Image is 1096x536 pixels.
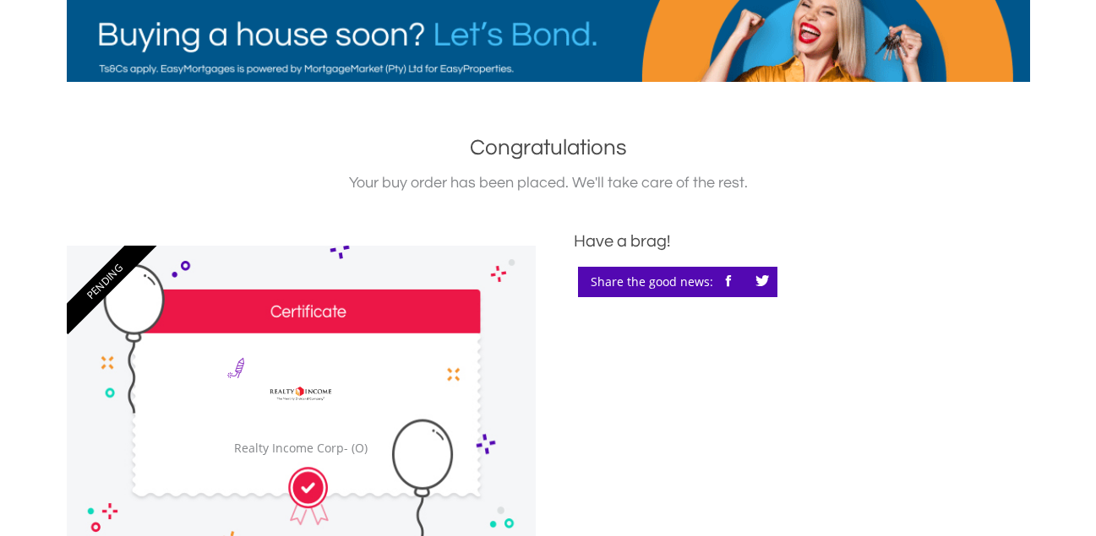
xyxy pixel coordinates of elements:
[67,171,1030,195] div: Your buy order has been placed. We'll take care of the rest.
[239,355,363,432] img: EQU.US.O.png
[574,229,1030,254] div: Have a brag!
[67,133,1030,163] h1: Congratulations
[219,441,383,457] div: Realty Income Corp
[578,267,777,297] div: Share the good news:
[344,441,368,457] span: - (O)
